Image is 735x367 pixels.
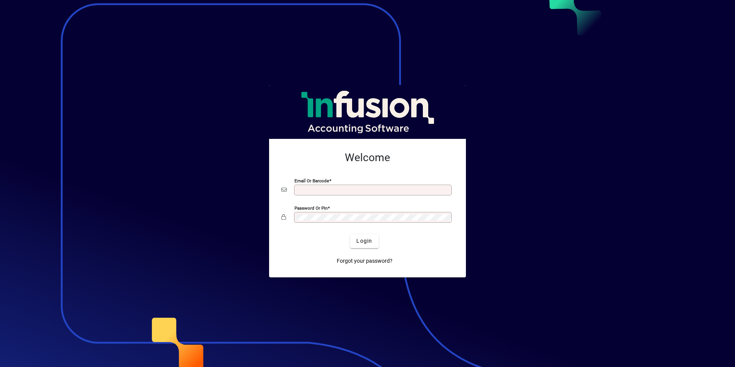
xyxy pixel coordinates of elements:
button: Login [350,234,378,248]
span: Login [356,237,372,245]
h2: Welcome [281,151,454,164]
mat-label: Email or Barcode [294,178,329,183]
span: Forgot your password? [337,257,392,265]
mat-label: Password or Pin [294,205,328,210]
a: Forgot your password? [334,254,396,268]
